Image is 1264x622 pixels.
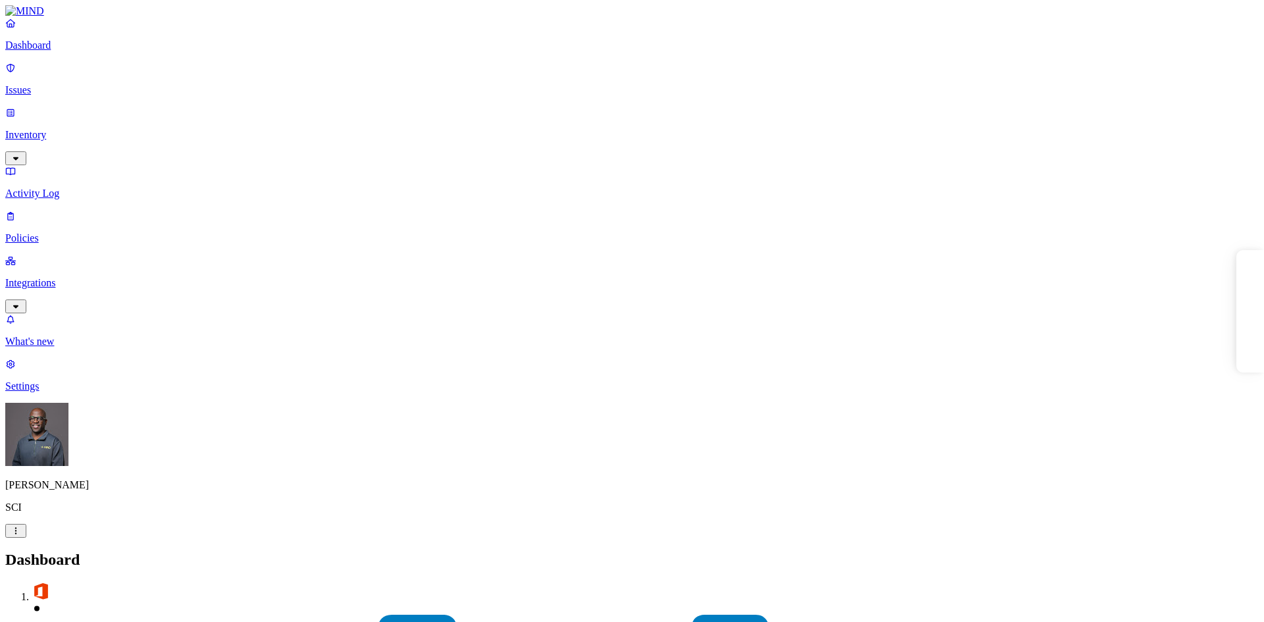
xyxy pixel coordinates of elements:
p: What's new [5,336,1259,348]
h2: Dashboard [5,551,1259,569]
img: svg%3e [32,582,50,600]
p: Policies [5,232,1259,244]
p: [PERSON_NAME] [5,479,1259,491]
p: Issues [5,84,1259,96]
p: Dashboard [5,39,1259,51]
p: Settings [5,380,1259,392]
p: Inventory [5,129,1259,141]
p: Integrations [5,277,1259,289]
img: Gregory Thomas [5,403,68,466]
img: MIND [5,5,44,17]
p: Activity Log [5,188,1259,199]
p: SCI [5,502,1259,513]
iframe: Marker.io feedback button [1236,250,1264,373]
